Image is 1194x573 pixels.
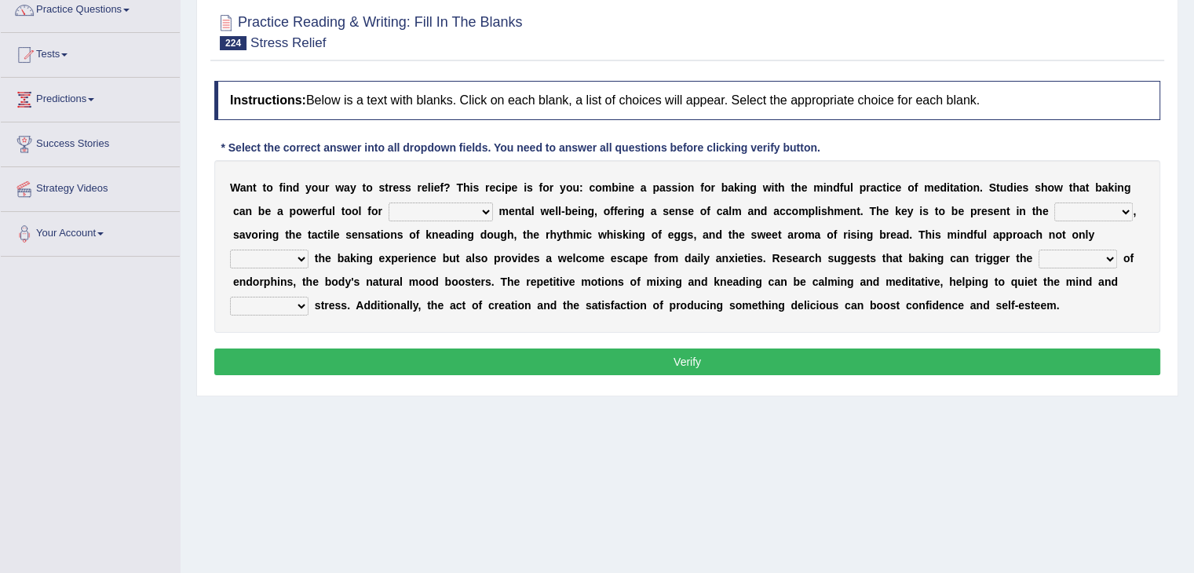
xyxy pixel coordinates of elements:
b: l [558,205,561,217]
b: t [935,205,939,217]
b: : [579,181,583,194]
b: f [700,181,704,194]
b: k [895,205,901,217]
b: e [981,205,988,217]
b: i [823,181,827,194]
b: c [589,181,595,194]
b: i [619,181,622,194]
b: l [531,205,535,217]
b: r [623,205,627,217]
b: h [1072,181,1079,194]
b: d [480,228,487,241]
b: s [821,205,827,217]
b: e [439,228,445,241]
b: s [233,228,239,241]
b: e [844,205,850,217]
b: t [323,228,327,241]
b: t [285,228,289,241]
b: l [555,205,558,217]
b: y [557,228,563,241]
b: t [950,181,954,194]
b: t [521,205,525,217]
b: b [258,205,265,217]
b: n [1019,205,1026,217]
b: s [405,181,411,194]
b: n [688,181,695,194]
b: a [312,228,318,241]
b: a [525,205,531,217]
b: d [761,205,768,217]
b: w [335,181,344,194]
b: p [290,205,297,217]
b: s [988,205,994,217]
b: r [866,181,870,194]
b: n [432,228,439,241]
b: y [907,205,914,217]
b: i [740,181,743,194]
b: t [253,181,257,194]
b: s [527,181,533,194]
b: w [1054,181,1063,194]
b: s [473,181,479,194]
b: e [511,181,517,194]
b: k [425,228,432,241]
b: n [999,205,1006,217]
b: n [246,181,254,194]
div: * Select the correct answer into all dropdown fields. You need to answer all questions before cli... [214,140,827,156]
b: s [397,228,403,241]
b: r [977,205,980,217]
b: n [286,181,293,194]
b: o [791,205,798,217]
b: o [681,181,688,194]
b: f [416,228,420,241]
b: r [710,181,714,194]
b: e [669,205,675,217]
b: e [1017,181,1023,194]
b: a [277,205,283,217]
span: 224 [220,36,246,50]
b: i [431,181,434,194]
b: o [345,205,352,217]
b: o [296,205,303,217]
b: l [428,181,431,194]
b: c [317,228,323,241]
b: i [1013,181,1017,194]
b: t [308,228,312,241]
b: u [325,205,332,217]
b: n [265,228,272,241]
b: r [418,181,422,194]
b: r [485,181,489,194]
b: a [240,181,246,194]
b: e [617,205,623,217]
b: h [463,181,470,194]
b: d [833,181,840,194]
b: a [953,181,959,194]
b: y [350,181,356,194]
b: t [856,205,860,217]
b: i [262,228,265,241]
b: e [265,205,271,217]
b: n [973,181,980,194]
b: w [540,205,549,217]
b: o [595,181,602,194]
b: h [876,205,883,217]
b: o [704,181,711,194]
b: c [780,205,786,217]
b: l [728,205,732,217]
b: o [938,205,945,217]
b: l [815,205,818,217]
b: a [773,205,780,217]
b: a [344,181,350,194]
b: s [1022,181,1028,194]
b: s [922,205,929,217]
b: t [1006,205,1010,217]
b: a [871,181,877,194]
b: e [422,181,428,194]
b: p [970,205,977,217]
b: . [980,181,983,194]
b: h [550,228,557,241]
b: d [451,228,458,241]
b: o [409,228,416,241]
b: h [827,205,834,217]
b: f [915,181,918,194]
